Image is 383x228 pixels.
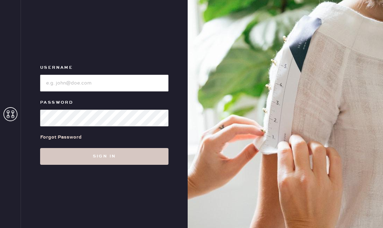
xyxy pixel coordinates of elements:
[40,64,168,72] label: Username
[40,148,168,165] button: Sign in
[40,126,82,148] a: Forgot Password
[40,75,168,91] input: e.g. john@doe.com
[40,133,82,141] div: Forgot Password
[40,98,168,107] label: Password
